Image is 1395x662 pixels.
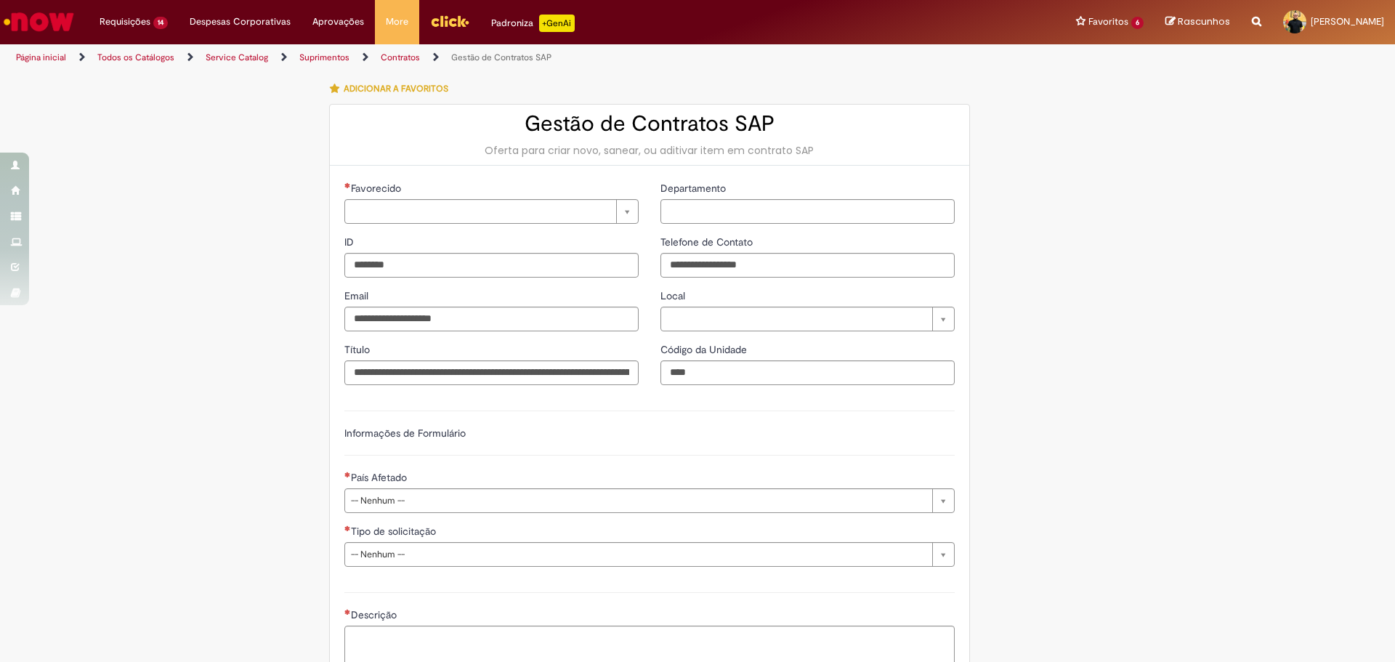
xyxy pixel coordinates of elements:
span: Requisições [100,15,150,29]
span: -- Nenhum -- [351,543,925,566]
span: 6 [1131,17,1144,29]
span: Necessários [344,525,351,531]
span: Email [344,289,371,302]
span: Necessários [344,182,351,188]
img: ServiceNow [1,7,76,36]
img: click_logo_yellow_360x200.png [430,10,469,32]
span: Necessários - Favorecido [351,182,404,195]
a: Service Catalog [206,52,268,63]
input: Email [344,307,639,331]
label: Informações de Formulário [344,427,466,440]
span: Despesas Corporativas [190,15,291,29]
span: Departamento [660,182,729,195]
a: Todos os Catálogos [97,52,174,63]
span: País Afetado [351,471,410,484]
span: [PERSON_NAME] [1311,15,1384,28]
a: Rascunhos [1165,15,1230,29]
span: Título [344,343,373,356]
span: Local [660,289,688,302]
div: Oferta para criar novo, sanear, ou aditivar item em contrato SAP [344,143,955,158]
span: Aprovações [312,15,364,29]
span: Rascunhos [1178,15,1230,28]
input: Departamento [660,199,955,224]
a: Contratos [381,52,420,63]
button: Adicionar a Favoritos [329,73,456,104]
a: Limpar campo Local [660,307,955,331]
input: Código da Unidade [660,360,955,385]
span: 14 [153,17,168,29]
span: Necessários [344,472,351,477]
span: Favoritos [1088,15,1128,29]
span: Código da Unidade [660,343,750,356]
h2: Gestão de Contratos SAP [344,112,955,136]
span: Adicionar a Favoritos [344,83,448,94]
a: Limpar campo Favorecido [344,199,639,224]
span: -- Nenhum -- [351,489,925,512]
a: Gestão de Contratos SAP [451,52,551,63]
span: Tipo de solicitação [351,525,439,538]
a: Página inicial [16,52,66,63]
span: ID [344,235,357,249]
span: Descrição [351,608,400,621]
div: Padroniza [491,15,575,32]
span: More [386,15,408,29]
ul: Trilhas de página [11,44,919,71]
span: Telefone de Contato [660,235,756,249]
p: +GenAi [539,15,575,32]
span: Necessários [344,609,351,615]
a: Suprimentos [299,52,349,63]
input: Telefone de Contato [660,253,955,278]
input: Título [344,360,639,385]
input: ID [344,253,639,278]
